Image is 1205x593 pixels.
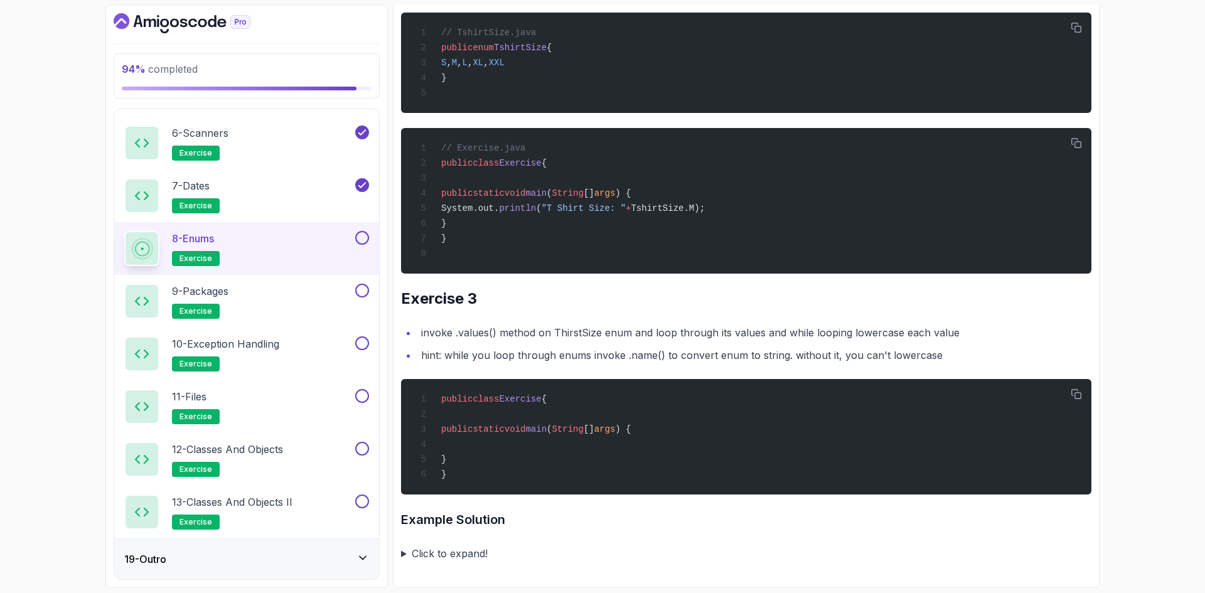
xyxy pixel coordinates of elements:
[114,539,379,579] button: 19-Outro
[441,454,446,464] span: }
[441,43,473,53] span: public
[401,545,1091,562] summary: Click to expand!
[441,158,473,168] span: public
[124,178,369,213] button: 7-Datesexercise
[124,336,369,371] button: 10-Exception Handlingexercise
[179,412,212,422] span: exercise
[626,203,631,213] span: +
[172,126,228,141] p: 6 - Scanners
[631,203,705,213] span: TshirtSize.M);
[401,510,1091,530] h3: Example Solution
[172,389,206,404] p: 11 - Files
[441,73,446,83] span: }
[179,254,212,264] span: exercise
[401,289,1091,309] h2: Exercise 3
[457,58,462,68] span: ,
[594,424,616,434] span: args
[179,464,212,474] span: exercise
[499,203,536,213] span: println
[172,178,210,193] p: 7 - Dates
[441,424,473,434] span: public
[122,63,198,75] span: completed
[584,188,594,198] span: []
[584,424,594,434] span: []
[547,424,552,434] span: (
[124,389,369,424] button: 11-Filesexercise
[494,43,547,53] span: TshirtSize
[499,158,541,168] span: Exercise
[463,58,468,68] span: L
[124,552,166,567] h3: 19 - Outro
[441,218,446,228] span: }
[473,158,499,168] span: class
[441,469,446,479] span: }
[525,188,547,198] span: main
[489,58,505,68] span: XXL
[473,394,499,404] span: class
[525,424,547,434] span: main
[441,58,446,68] span: S
[441,203,499,213] span: System.out.
[483,58,488,68] span: ,
[124,442,369,477] button: 12-Classes and Objectsexercise
[172,284,228,299] p: 9 - Packages
[172,442,283,457] p: 12 - Classes and Objects
[542,158,547,168] span: {
[172,231,214,246] p: 8 - Enums
[473,58,483,68] span: XL
[552,424,583,434] span: String
[179,359,212,369] span: exercise
[473,43,494,53] span: enum
[114,13,279,33] a: Dashboard
[452,58,457,68] span: M
[441,188,473,198] span: public
[124,284,369,319] button: 9-Packagesexercise
[542,394,547,404] span: {
[542,203,626,213] span: "T Shirt Size: "
[552,188,583,198] span: String
[417,324,1091,341] li: invoke .values() method on ThirstSize enum and loop through its values and while looping lowercas...
[417,346,1091,364] li: hint: while you loop through enums invoke .name() to convert enum to string. without it, you can'...
[505,424,526,434] span: void
[505,188,526,198] span: void
[547,188,552,198] span: (
[446,58,451,68] span: ,
[536,203,541,213] span: (
[468,58,473,68] span: ,
[179,517,212,527] span: exercise
[473,188,504,198] span: static
[441,143,525,153] span: // Exercise.java
[124,231,369,266] button: 8-Enumsexercise
[124,126,369,161] button: 6-Scannersexercise
[172,494,292,510] p: 13 - Classes and Objects II
[615,188,631,198] span: ) {
[499,394,541,404] span: Exercise
[441,394,473,404] span: public
[594,188,616,198] span: args
[122,63,146,75] span: 94 %
[172,336,279,351] p: 10 - Exception Handling
[179,148,212,158] span: exercise
[441,233,446,243] span: }
[441,28,536,38] span: // TshirtSize.java
[179,306,212,316] span: exercise
[179,201,212,211] span: exercise
[615,424,631,434] span: ) {
[473,424,504,434] span: static
[547,43,552,53] span: {
[124,494,369,530] button: 13-Classes and Objects IIexercise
